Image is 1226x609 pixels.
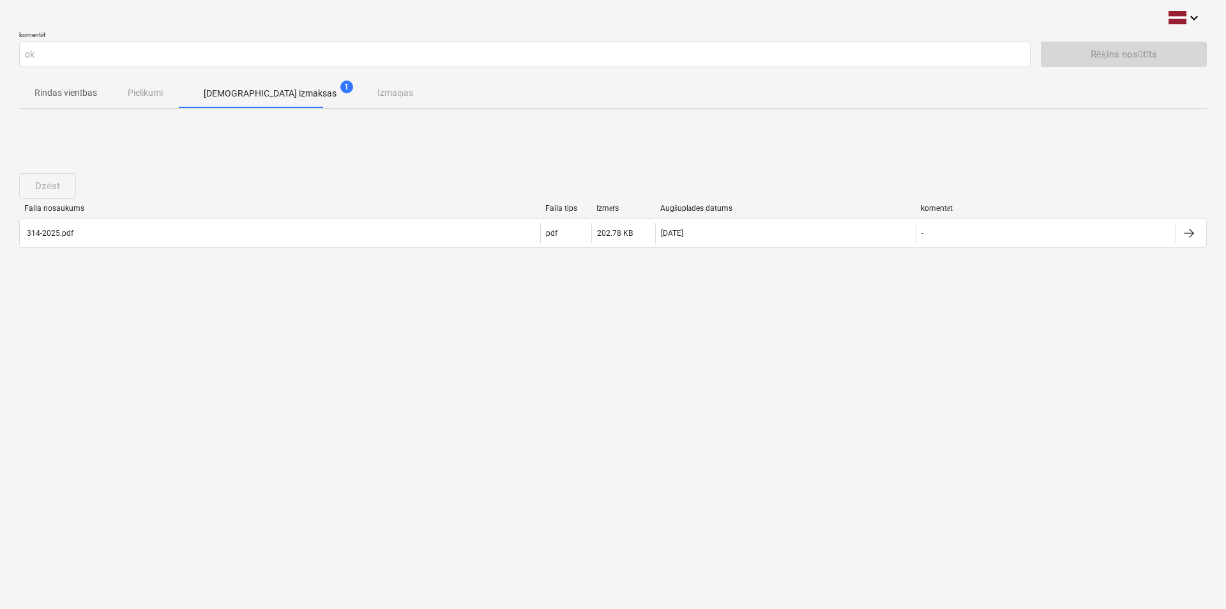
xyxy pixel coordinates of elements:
div: 314-2025.pdf [25,229,73,238]
div: Izmērs [596,204,650,213]
div: Faila nosaukums [24,204,535,213]
p: [DEMOGRAPHIC_DATA] izmaksas [204,87,337,100]
div: Faila tips [545,204,586,213]
span: 1 [340,81,353,93]
div: [DATE] [661,229,683,238]
div: pdf [546,229,557,238]
div: komentēt [921,204,1171,213]
p: Rindas vienības [34,86,97,100]
p: komentēt [19,31,1031,42]
div: 202.78 KB [597,229,633,238]
div: Augšuplādes datums [660,204,911,213]
div: - [921,229,923,238]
